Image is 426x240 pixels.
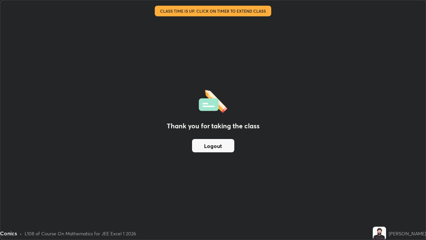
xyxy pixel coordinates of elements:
h2: Thank you for taking the class [167,121,260,131]
img: cde654daf9264748bc121c7fe7fc3cfe.jpg [373,227,386,240]
div: • [20,230,22,237]
div: L108 of Course On Mathematics for JEE Excel 1 2026 [25,230,136,237]
button: Logout [192,139,234,152]
img: offlineFeedback.1438e8b3.svg [199,88,227,113]
div: [PERSON_NAME] [389,230,426,237]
